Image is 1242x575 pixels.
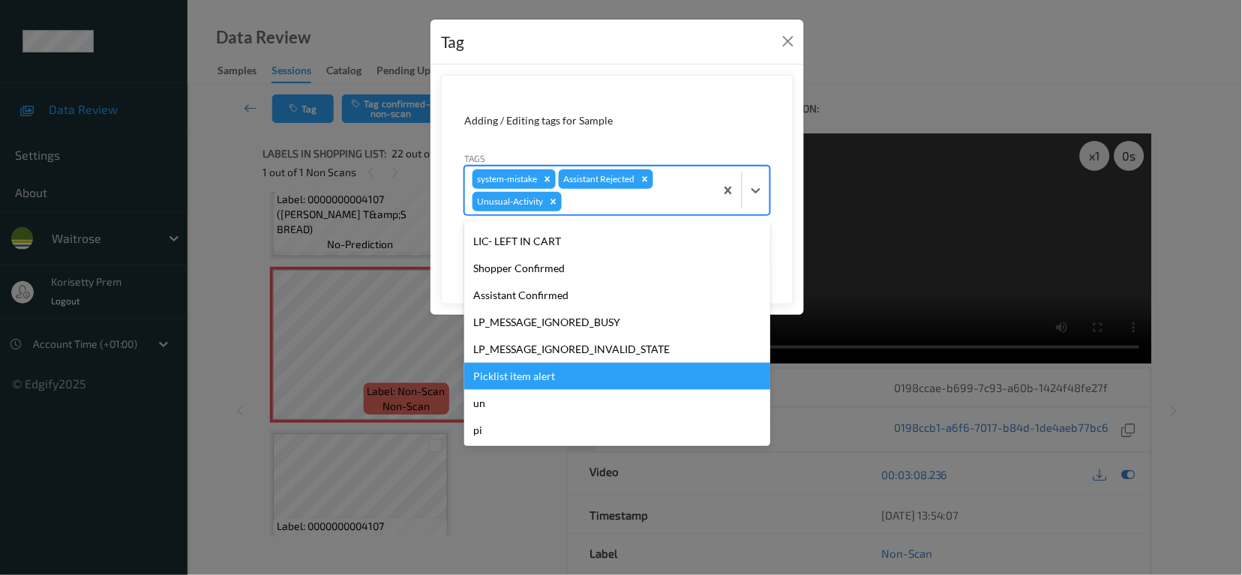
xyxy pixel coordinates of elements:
[464,151,485,165] label: Tags
[778,31,799,52] button: Close
[559,169,637,189] div: Assistant Rejected
[441,30,464,54] div: Tag
[539,169,556,189] div: Remove system-mistake
[464,336,770,363] div: LP_MESSAGE_IGNORED_INVALID_STATE
[464,228,770,255] div: LIC- LEFT IN CART
[464,282,770,309] div: Assistant Confirmed
[464,390,770,417] div: un
[464,417,770,444] div: pi
[472,169,539,189] div: system-mistake
[545,192,562,211] div: Remove Unusual-Activity
[637,169,653,189] div: Remove Assistant Rejected
[464,309,770,336] div: LP_MESSAGE_IGNORED_BUSY
[464,113,770,128] div: Adding / Editing tags for Sample
[464,255,770,282] div: Shopper Confirmed
[472,192,545,211] div: Unusual-Activity
[464,363,770,390] div: Picklist item alert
